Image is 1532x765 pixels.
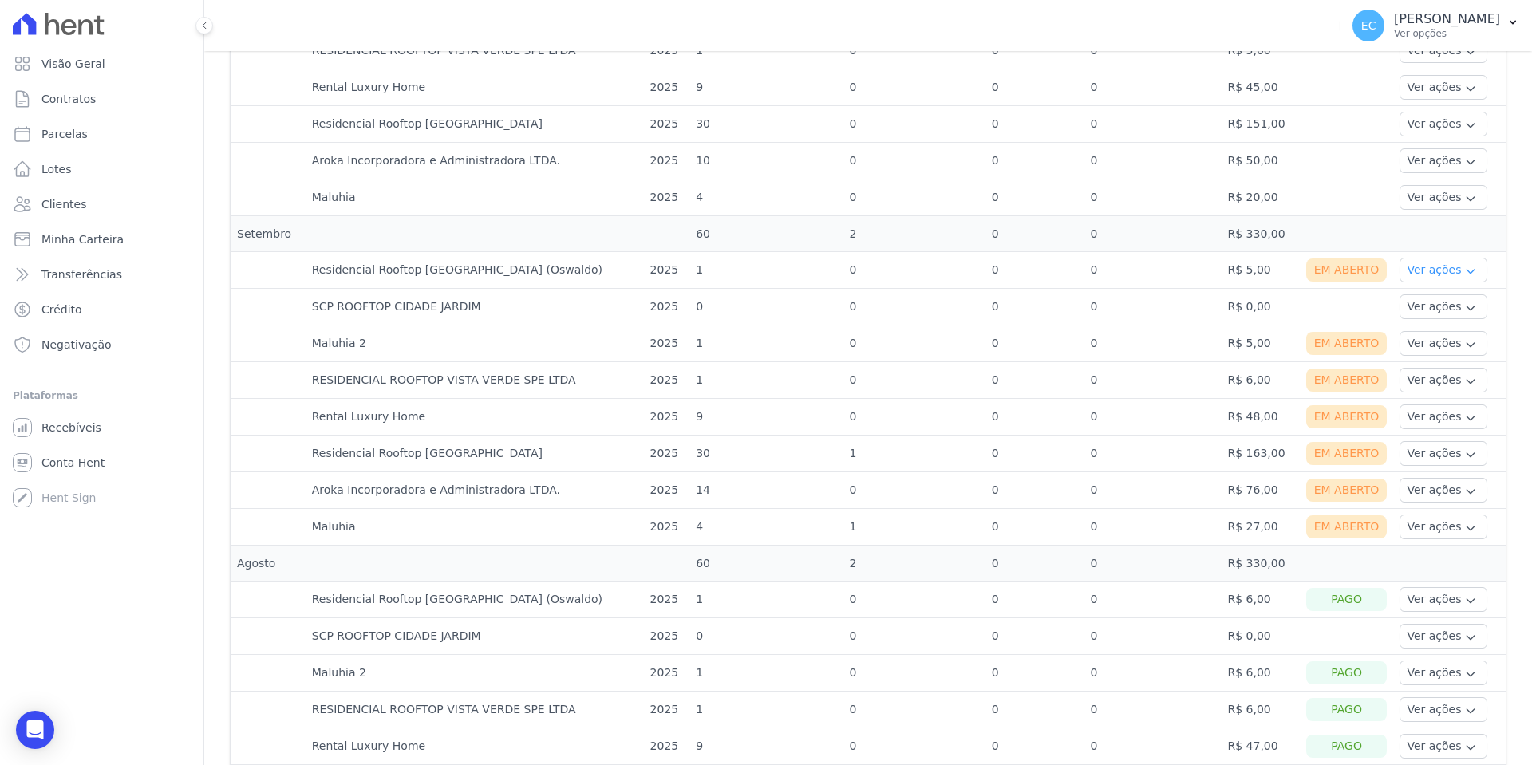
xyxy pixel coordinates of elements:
td: Rental Luxury Home [306,399,644,436]
td: 0 [843,582,985,618]
td: R$ 330,00 [1222,216,1300,252]
button: Ver ações [1400,75,1487,100]
td: 1 [843,509,985,546]
td: 0 [1084,582,1221,618]
td: Aroka Incorporadora e Administradora LTDA. [306,143,644,179]
td: 2025 [644,252,690,289]
td: 0 [985,546,1084,582]
td: 14 [689,472,843,509]
td: 0 [1084,692,1221,728]
td: R$ 163,00 [1222,436,1300,472]
td: Setembro [231,216,306,252]
td: 30 [689,436,843,472]
span: Transferências [41,266,122,282]
td: 30 [689,106,843,143]
span: Conta Hent [41,455,105,471]
td: 0 [843,69,985,106]
td: 0 [843,472,985,509]
a: Lotes [6,153,197,185]
span: Visão Geral [41,56,105,72]
td: 0 [843,362,985,399]
div: Em Aberto [1306,258,1388,282]
a: Transferências [6,258,197,290]
span: EC [1361,20,1376,31]
td: Aroka Incorporadora e Administradora LTDA. [306,472,644,509]
td: 0 [985,69,1084,106]
td: SCP ROOFTOP CIDADE JARDIM [306,618,644,655]
div: Em Aberto [1306,515,1388,538]
td: 2025 [644,179,690,216]
a: Crédito [6,294,197,325]
td: Residencial Rooftop [GEOGRAPHIC_DATA] (Oswaldo) [306,252,644,289]
td: 4 [689,179,843,216]
td: Rental Luxury Home [306,728,644,765]
td: 0 [843,289,985,325]
td: Agosto [231,546,306,582]
button: Ver ações [1400,258,1487,282]
td: 0 [1084,546,1221,582]
td: 1 [689,655,843,692]
td: 0 [1084,362,1221,399]
td: 0 [985,436,1084,472]
td: 0 [985,179,1084,216]
td: R$ 76,00 [1222,472,1300,509]
td: 9 [689,728,843,765]
button: Ver ações [1400,734,1487,759]
td: 0 [843,692,985,728]
td: 10 [689,143,843,179]
td: 0 [1084,509,1221,546]
td: 0 [1084,69,1221,106]
span: Lotes [41,161,72,177]
td: 0 [843,655,985,692]
td: Residencial Rooftop [GEOGRAPHIC_DATA] [306,436,644,472]
td: R$ 50,00 [1222,143,1300,179]
td: 0 [985,472,1084,509]
p: Ver opções [1394,27,1500,40]
td: R$ 151,00 [1222,106,1300,143]
td: R$ 5,00 [1222,252,1300,289]
td: 0 [1084,252,1221,289]
td: 4 [689,509,843,546]
button: Ver ações [1400,404,1487,429]
td: R$ 6,00 [1222,692,1300,728]
td: 0 [1084,399,1221,436]
td: SCP ROOFTOP CIDADE JARDIM [306,289,644,325]
a: Minha Carteira [6,223,197,255]
td: 60 [689,546,843,582]
div: Em Aberto [1306,442,1388,465]
td: 0 [1084,179,1221,216]
td: RESIDENCIAL ROOFTOP VISTA VERDE SPE LTDA [306,692,644,728]
td: 0 [985,106,1084,143]
div: Pago [1306,698,1388,721]
td: R$ 20,00 [1222,179,1300,216]
div: Pago [1306,661,1388,684]
span: Recebíveis [41,420,101,436]
td: 0 [843,179,985,216]
span: Minha Carteira [41,231,124,247]
td: R$ 0,00 [1222,618,1300,655]
button: Ver ações [1400,441,1487,466]
button: Ver ações [1400,661,1487,685]
td: 9 [689,399,843,436]
span: Negativação [41,337,112,353]
td: R$ 27,00 [1222,509,1300,546]
td: 0 [1084,325,1221,362]
td: 0 [689,289,843,325]
td: 2025 [644,618,690,655]
td: 0 [1084,436,1221,472]
td: Maluhia [306,179,644,216]
td: 2025 [644,325,690,362]
td: 2025 [644,655,690,692]
td: 1 [689,362,843,399]
td: RESIDENCIAL ROOFTOP VISTA VERDE SPE LTDA [306,362,644,399]
td: 0 [843,399,985,436]
td: R$ 6,00 [1222,362,1300,399]
td: R$ 5,00 [1222,325,1300,362]
td: 0 [1084,143,1221,179]
button: Ver ações [1400,185,1487,210]
td: 0 [843,618,985,655]
td: 2025 [644,436,690,472]
td: R$ 45,00 [1222,69,1300,106]
td: 2025 [644,143,690,179]
td: 2025 [644,472,690,509]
